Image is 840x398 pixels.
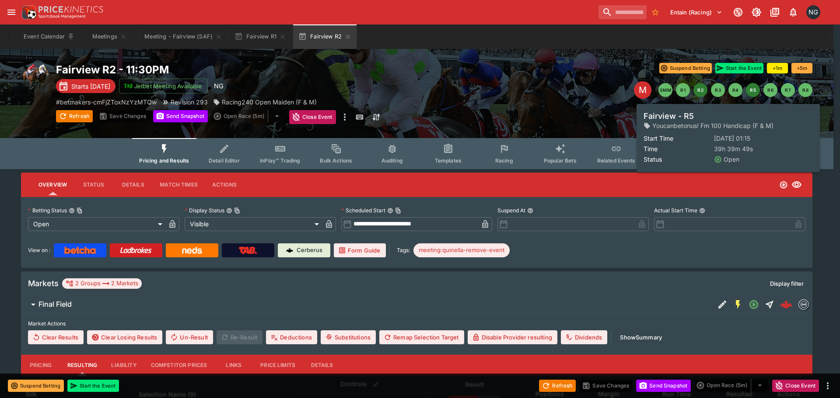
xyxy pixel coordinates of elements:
span: Pricing and Results [139,157,189,164]
img: jetbet-logo.svg [124,82,133,90]
h5: Markets [28,278,59,288]
button: R4 [728,83,742,97]
button: +1m [767,63,788,73]
button: Open [746,297,762,312]
button: Select Tenant [665,5,728,19]
img: betmakers [799,300,808,309]
div: Start From [684,111,812,124]
button: Price Limits [253,355,302,376]
button: Jetbet Meeting Available [119,79,207,93]
div: Edit Meeting [634,81,651,99]
div: Nick Goss [211,78,227,94]
button: Links [214,355,253,376]
svg: Visible [791,180,802,190]
h2: Copy To Clipboard [56,63,434,76]
img: Ladbrokes [120,247,152,254]
button: +5m [791,63,812,73]
button: Connected to PK [730,4,746,20]
img: Sportsbook Management [38,14,86,18]
img: PriceKinetics [38,6,103,13]
button: Dividends [561,330,607,344]
button: No Bookmarks [648,5,662,19]
button: more [339,110,350,124]
button: SMM [658,83,672,97]
button: Copy To Clipboard [395,208,401,214]
p: Actual Start Time [654,207,697,214]
img: horse_racing.png [21,63,49,91]
button: Documentation [767,4,783,20]
button: R1 [676,83,690,97]
span: Related Events [597,157,635,164]
button: SGM Enabled [730,297,746,312]
button: more [822,381,833,391]
div: Open [28,217,165,231]
button: Copy To Clipboard [77,208,83,214]
button: Deductions [266,330,317,344]
button: Fairview R2 [293,24,357,49]
p: Betting Status [28,207,67,214]
span: Un-Result [166,330,213,344]
span: Auditing [381,157,403,164]
button: Send Snapshot [153,110,208,122]
button: Meeting - Fairview (SAF) [139,24,227,49]
img: Cerberus [286,247,293,254]
img: PriceKinetics Logo [19,3,37,21]
a: Form Guide [334,243,386,257]
p: Override [740,113,763,122]
div: 2 Groups 2 Markets [66,278,138,289]
div: split button [694,379,769,391]
button: Refresh [56,110,93,122]
span: Racing [495,157,513,164]
label: View on : [28,243,50,257]
button: R5 [746,83,760,97]
button: Competitor Prices [144,355,214,376]
button: Start the Event [67,380,119,392]
button: Display filter [765,277,809,291]
div: Betting Target: cerberus [413,243,510,257]
input: search [598,5,647,19]
p: Scheduled Start [341,207,385,214]
div: Nick Goss [806,5,820,19]
button: Substitutions [321,330,376,344]
p: Auto-Save [781,113,808,122]
span: Popular Bets [544,157,577,164]
button: Resulting [60,355,104,376]
div: 3a002023-7fab-4666-81f9-77f0a9754196 [780,298,792,311]
button: R2 [693,83,707,97]
div: Event type filters [132,138,701,169]
button: Copy To Clipboard [234,208,240,214]
button: Edit Detail [714,297,730,312]
button: Disable Provider resulting [468,330,557,344]
button: R6 [763,83,777,97]
button: Refresh [539,380,576,392]
img: Betcha [64,247,96,254]
button: Event Calendar [18,24,80,49]
h6: Final Field [38,300,72,309]
button: ShowSummary [615,330,667,344]
button: Clear Losing Results [87,330,162,344]
p: Cerberus [297,246,322,255]
img: logo-cerberus--red.svg [780,298,792,311]
p: Suspend At [497,207,525,214]
nav: pagination navigation [658,83,812,97]
label: Tags: [397,243,410,257]
img: TabNZ [239,247,257,254]
button: Overview [31,174,74,195]
button: R8 [798,83,812,97]
p: Racing240 Open Maiden (F & M) [222,97,317,107]
p: Revision 293 [171,97,208,107]
button: Status [74,174,113,195]
p: Copy To Clipboard [56,97,157,107]
button: R3 [711,83,725,97]
button: Fairview R1 [229,24,291,49]
div: Racing240 Open Maiden (F & M) [213,97,317,107]
div: split button [211,110,286,122]
button: Clear Results [28,330,84,344]
span: Detail Editor [209,157,240,164]
span: Templates [435,157,462,164]
button: Toggle light/dark mode [749,4,764,20]
button: Close Event [772,380,819,392]
button: R7 [781,83,795,97]
svg: Open [749,299,759,310]
button: Meetings [81,24,137,49]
